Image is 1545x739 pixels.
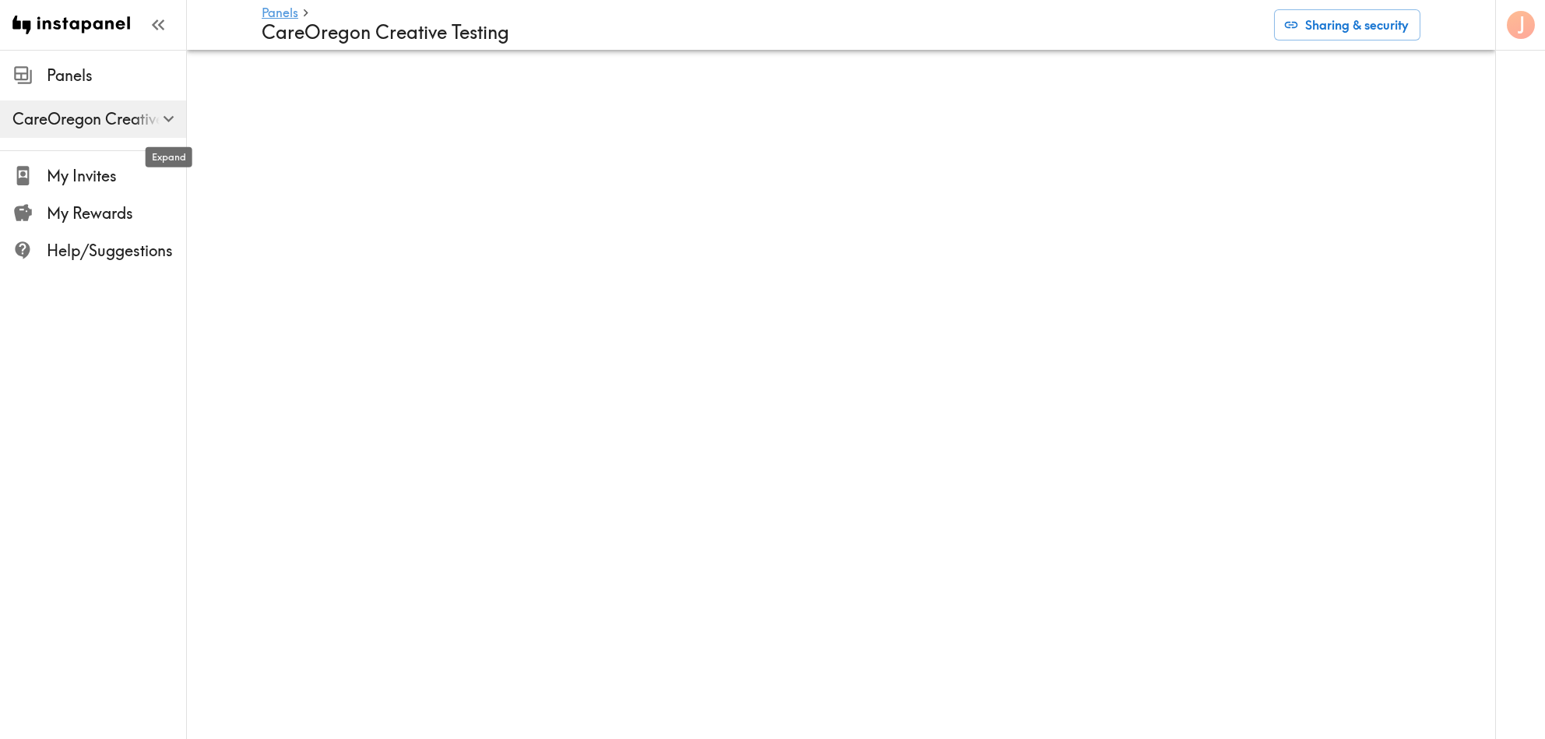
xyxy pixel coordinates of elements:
span: My Rewards [47,202,186,224]
span: J [1518,12,1526,39]
h4: CareOregon Creative Testing [262,21,1262,44]
span: CareOregon Creative Testing [12,108,186,130]
span: Panels [47,65,186,86]
button: Sharing & security [1274,9,1420,40]
button: J [1505,9,1536,40]
a: Panels [262,6,298,21]
span: My Invites [47,165,186,187]
div: Expand [146,147,192,167]
span: Help/Suggestions [47,240,186,262]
